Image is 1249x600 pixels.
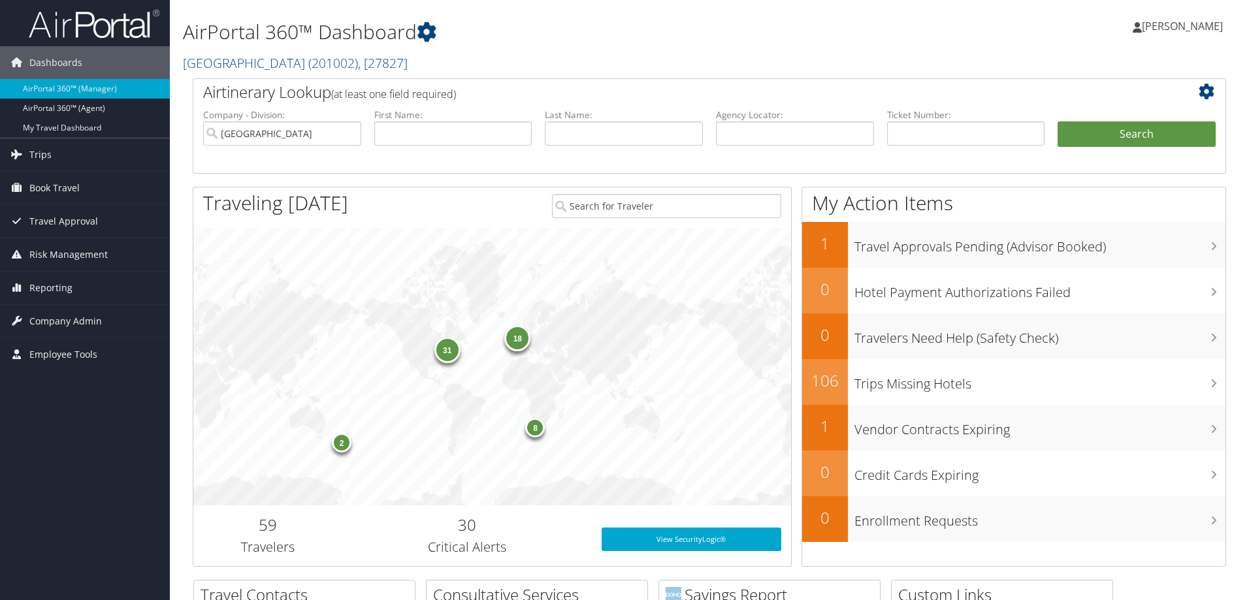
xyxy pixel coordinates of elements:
[1133,7,1236,46] a: [PERSON_NAME]
[552,194,781,218] input: Search for Traveler
[802,450,1225,496] a: 0Credit Cards Expiring
[332,432,351,452] div: 2
[802,232,848,255] h2: 1
[802,507,848,529] h2: 0
[802,189,1225,217] h1: My Action Items
[802,359,1225,405] a: 106Trips Missing Hotels
[29,138,52,171] span: Trips
[29,8,159,39] img: airportal-logo.png
[203,81,1129,103] h2: Airtinerary Lookup
[1058,121,1216,148] button: Search
[203,189,348,217] h1: Traveling [DATE]
[802,405,1225,450] a: 1Vendor Contracts Expiring
[183,54,408,72] a: [GEOGRAPHIC_DATA]
[183,18,885,46] h1: AirPortal 360™ Dashboard
[854,323,1225,347] h3: Travelers Need Help (Safety Check)
[29,238,108,271] span: Risk Management
[358,54,408,72] span: , [ 27827 ]
[374,108,532,121] label: First Name:
[434,337,461,363] div: 31
[308,54,358,72] span: ( 201002 )
[203,108,361,121] label: Company - Division:
[854,231,1225,256] h3: Travel Approvals Pending (Advisor Booked)
[802,496,1225,542] a: 0Enrollment Requests
[1142,19,1223,33] span: [PERSON_NAME]
[854,460,1225,484] h3: Credit Cards Expiring
[29,305,102,338] span: Company Admin
[602,528,781,551] a: View SecurityLogic®
[854,414,1225,439] h3: Vendor Contracts Expiring
[331,87,456,101] span: (at least one field required)
[203,538,333,556] h3: Travelers
[802,370,848,392] h2: 106
[802,415,848,437] h2: 1
[29,338,97,371] span: Employee Tools
[29,172,80,204] span: Book Travel
[353,538,582,556] h3: Critical Alerts
[802,461,848,483] h2: 0
[887,108,1045,121] label: Ticket Number:
[802,268,1225,313] a: 0Hotel Payment Authorizations Failed
[545,108,703,121] label: Last Name:
[29,272,73,304] span: Reporting
[29,205,98,238] span: Travel Approval
[353,514,582,536] h2: 30
[203,514,333,536] h2: 59
[802,222,1225,268] a: 1Travel Approvals Pending (Advisor Booked)
[802,278,848,300] h2: 0
[29,46,82,79] span: Dashboards
[854,368,1225,393] h3: Trips Missing Hotels
[854,505,1225,530] h3: Enrollment Requests
[802,313,1225,359] a: 0Travelers Need Help (Safety Check)
[802,324,848,346] h2: 0
[505,325,531,351] div: 18
[716,108,874,121] label: Agency Locator:
[854,277,1225,302] h3: Hotel Payment Authorizations Failed
[526,418,545,437] div: 8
